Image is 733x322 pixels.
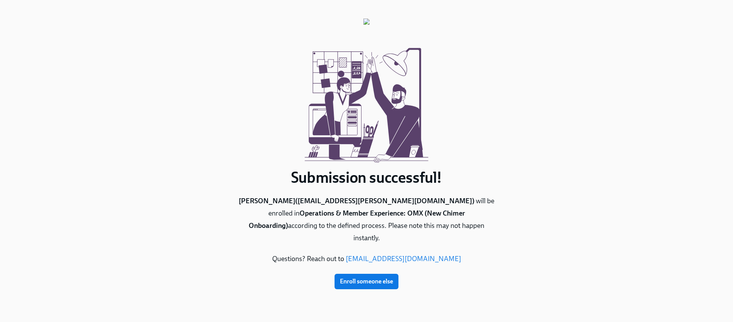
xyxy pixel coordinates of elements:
img: org-logos%2FpRsMF49YJ.png [363,19,370,37]
b: [PERSON_NAME] ( [EMAIL_ADDRESS][PERSON_NAME][DOMAIN_NAME] ) [239,197,476,205]
h1: Submission successful! [236,168,497,187]
b: Operations & Member Experience: OMX (New Chimer Onboarding) [249,209,465,230]
button: Enroll someone else [335,274,398,289]
a: [EMAIL_ADDRESS][DOMAIN_NAME] [346,255,461,263]
p: will be enrolled in according to the defined process. Please note this may not happen instantly. [236,195,497,244]
img: submission-successful.svg [301,37,432,168]
span: Enroll someone else [340,278,393,285]
p: Questions? Reach out to [236,253,497,265]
